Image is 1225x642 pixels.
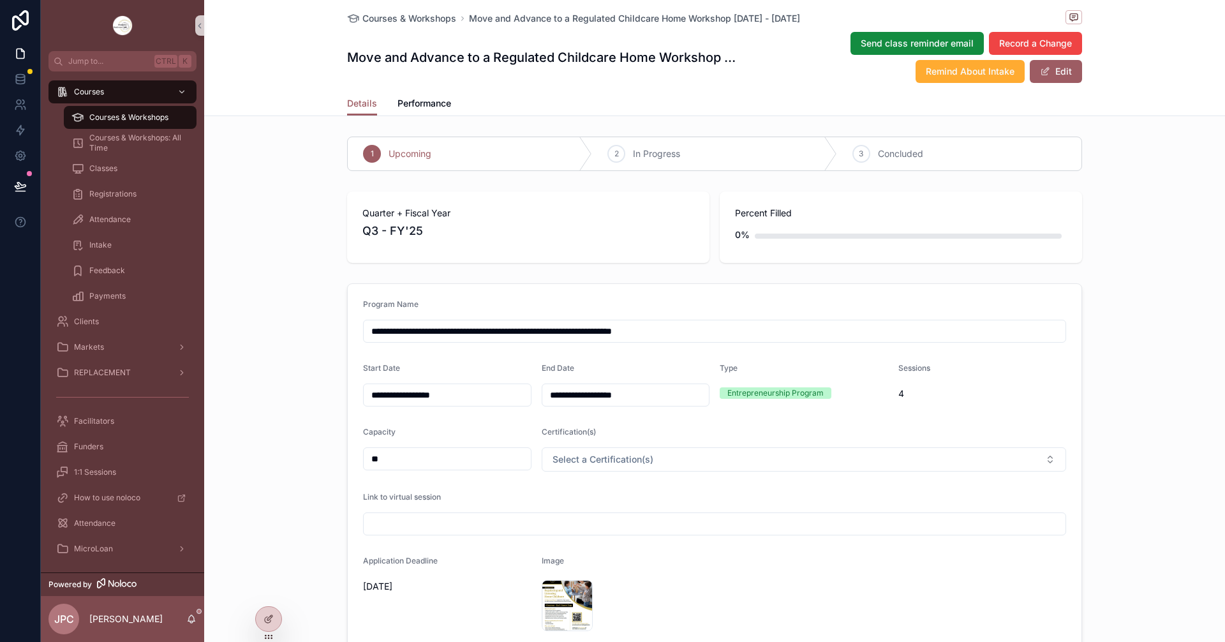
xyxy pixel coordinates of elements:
[347,12,456,25] a: Courses & Workshops
[347,97,377,110] span: Details
[850,32,984,55] button: Send class reminder email
[64,285,197,308] a: Payments
[41,71,204,572] div: scrollable content
[389,147,431,160] span: Upcoming
[371,149,374,159] span: 1
[542,447,1067,472] button: Select Button
[54,611,74,627] span: JPC
[363,427,396,437] span: Capacity
[74,493,140,503] span: How to use noloco
[861,37,974,50] span: Send class reminder email
[48,486,197,509] a: How to use noloco
[89,163,117,174] span: Classes
[362,12,456,25] span: Courses & Workshops
[1030,60,1082,83] button: Edit
[112,15,133,36] img: App logo
[89,240,112,250] span: Intake
[347,92,377,116] a: Details
[363,492,441,502] span: Link to virtual session
[926,65,1014,78] span: Remind About Intake
[363,580,531,593] span: [DATE]
[735,222,750,248] div: 0%
[469,12,800,25] a: Move and Advance to a Regulated Childcare Home Workshop [DATE] - [DATE]
[989,32,1082,55] button: Record a Change
[74,518,115,528] span: Attendance
[363,299,419,309] span: Program Name
[89,613,163,625] p: [PERSON_NAME]
[89,291,126,301] span: Payments
[89,133,184,153] span: Courses & Workshops: All Time
[48,310,197,333] a: Clients
[720,363,738,373] span: Type
[48,51,197,71] button: Jump to...CtrlK
[89,214,131,225] span: Attendance
[74,544,113,554] span: MicroLoan
[74,87,104,97] span: Courses
[735,207,1067,220] span: Percent Filled
[64,106,197,129] a: Courses & Workshops
[999,37,1072,50] span: Record a Change
[74,342,104,352] span: Markets
[68,56,149,66] span: Jump to...
[363,556,438,565] span: Application Deadline
[48,461,197,484] a: 1:1 Sessions
[48,435,197,458] a: Funders
[89,112,168,123] span: Courses & Workshops
[74,442,103,452] span: Funders
[64,234,197,257] a: Intake
[64,131,197,154] a: Courses & Workshops: All Time
[898,387,1067,400] span: 4
[74,317,99,327] span: Clients
[48,361,197,384] a: REPLACEMENT
[633,147,680,160] span: In Progress
[898,363,930,373] span: Sessions
[614,149,619,159] span: 2
[41,572,204,596] a: Powered by
[362,207,694,220] span: Quarter + Fiscal Year
[48,579,92,590] span: Powered by
[180,56,190,66] span: K
[347,49,738,66] h1: Move and Advance to a Regulated Childcare Home Workshop [DATE] - [DATE]
[363,363,400,373] span: Start Date
[74,368,131,378] span: REPLACEMENT
[74,416,114,426] span: Facilitators
[397,92,451,117] a: Performance
[878,147,923,160] span: Concluded
[48,537,197,560] a: MicroLoan
[154,55,177,68] span: Ctrl
[397,97,451,110] span: Performance
[74,467,116,477] span: 1:1 Sessions
[48,512,197,535] a: Attendance
[89,189,137,199] span: Registrations
[64,208,197,231] a: Attendance
[542,556,564,565] span: Image
[64,259,197,282] a: Feedback
[727,387,824,399] div: Entrepreneurship Program
[48,80,197,103] a: Courses
[64,157,197,180] a: Classes
[48,336,197,359] a: Markets
[362,222,694,240] span: Q3 - FY'25
[48,410,197,433] a: Facilitators
[542,427,596,437] span: Certification(s)
[64,183,197,205] a: Registrations
[553,453,653,466] span: Select a Certification(s)
[542,363,574,373] span: End Date
[916,60,1025,83] button: Remind About Intake
[89,265,125,276] span: Feedback
[859,149,863,159] span: 3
